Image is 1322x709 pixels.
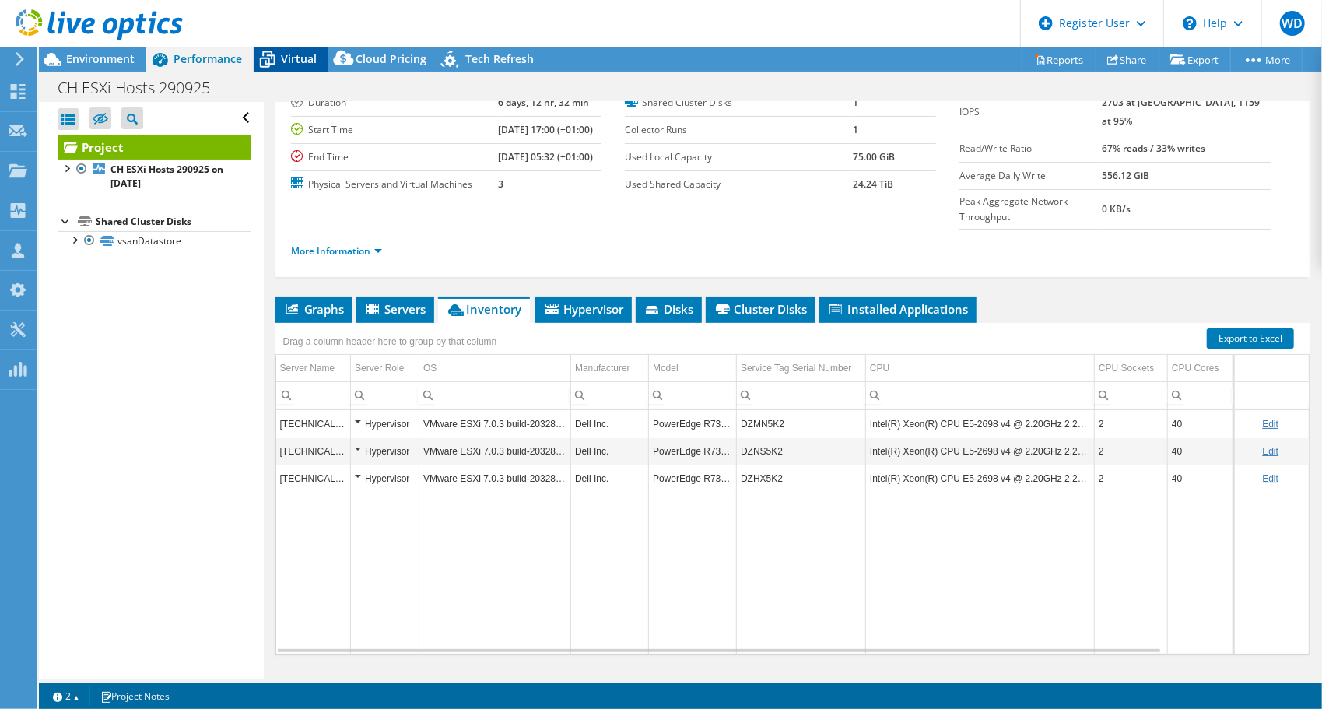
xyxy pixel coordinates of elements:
td: OS Column [419,355,571,382]
a: 2 [42,686,90,706]
label: Used Local Capacity [625,149,853,165]
span: WD [1280,11,1305,36]
div: Server Role [355,359,404,377]
td: Column OS, Value VMware ESXi 7.0.3 build-20328353 [419,410,571,437]
td: Column Manufacturer, Value Dell Inc. [571,410,649,437]
div: Hypervisor [355,415,415,433]
span: Servers [364,301,426,317]
label: Average Daily Write [959,168,1102,184]
td: Column OS, Filter cell [419,381,571,409]
td: Column CPU Sockets, Value 2 [1095,465,1168,492]
label: Used Shared Capacity [625,177,853,192]
td: Column Model, Filter cell [649,381,737,409]
td: Column CPU Cores, Value 40 [1168,410,1233,437]
span: Virtual [281,51,317,66]
a: Project [58,135,251,160]
div: Service Tag Serial Number [741,359,852,377]
td: Column Service Tag Serial Number, Value DZMN5K2 [737,410,866,437]
a: Edit [1262,446,1278,457]
div: Model [653,359,679,377]
a: Export to Excel [1207,328,1294,349]
td: CPU Cores Column [1168,355,1233,382]
svg: \n [1183,16,1197,30]
td: CPU Sockets Column [1095,355,1168,382]
td: Column CPU Cores, Value 40 [1168,437,1233,465]
b: 3 [498,177,503,191]
b: [DATE] 17:00 (+01:00) [498,123,593,136]
div: CPU Sockets [1099,359,1154,377]
h1: CH ESXi Hosts 290925 [51,79,234,97]
td: Column Manufacturer, Filter cell [571,381,649,409]
b: 75.00 GiB [853,150,895,163]
span: Cloud Pricing [356,51,426,66]
div: Shared Cluster Disks [96,212,251,231]
span: Installed Applications [827,301,969,317]
label: Start Time [291,122,498,138]
span: Hypervisor [543,301,624,317]
b: 24.24 TiB [853,177,893,191]
td: Column CPU, Value Intel(R) Xeon(R) CPU E5-2698 v4 @ 2.20GHz 2.20 GHz [866,437,1095,465]
b: 0 KB/s [1102,202,1131,216]
div: OS [423,359,437,377]
td: Service Tag Serial Number Column [737,355,866,382]
a: Project Notes [89,686,181,706]
td: Column Server Role, Filter cell [351,381,419,409]
label: IOPS [959,104,1102,120]
div: Server Name [280,359,335,377]
td: Column Server Name, Filter cell [276,381,351,409]
b: CH ESXi Hosts 290925 on [DATE] [110,163,223,190]
td: Column CPU, Value Intel(R) Xeon(R) CPU E5-2698 v4 @ 2.20GHz 2.20 GHz [866,465,1095,492]
td: Column Service Tag Serial Number, Filter cell [737,381,866,409]
td: Column CPU, Value Intel(R) Xeon(R) CPU E5-2698 v4 @ 2.20GHz 2.20 GHz [866,410,1095,437]
td: Column Manufacturer, Value Dell Inc. [571,437,649,465]
td: Server Role Column [351,355,419,382]
label: Physical Servers and Virtual Machines [291,177,498,192]
b: 2703 at [GEOGRAPHIC_DATA], 1159 at 95% [1102,96,1260,128]
td: Column Server Name, Value 192.168.197.132 [276,465,351,492]
td: Column Server Role, Value Hypervisor [351,465,419,492]
b: 1 [853,123,858,136]
b: [DATE] 05:32 (+01:00) [498,150,593,163]
td: Model Column [649,355,737,382]
label: Read/Write Ratio [959,141,1102,156]
div: CPU Cores [1172,359,1219,377]
span: Inventory [446,301,522,317]
b: 67% reads / 33% writes [1102,142,1205,155]
td: Column Server Name, Value 192.168.197.133 [276,410,351,437]
a: Edit [1262,419,1278,430]
td: Column Model, Value PowerEdge R730xd [649,465,737,492]
span: Tech Refresh [465,51,534,66]
a: Export [1159,47,1231,72]
label: Collector Runs [625,122,853,138]
b: 1 [853,96,858,109]
label: End Time [291,149,498,165]
div: Drag a column header here to group by that column [279,331,501,353]
div: CPU [870,359,889,377]
td: Column CPU Sockets, Filter cell [1095,381,1168,409]
td: Column OS, Value VMware ESXi 7.0.3 build-20328353 [419,465,571,492]
td: Column CPU Sockets, Value 2 [1095,410,1168,437]
td: Column Service Tag Serial Number, Value DZHX5K2 [737,465,866,492]
td: Column CPU Cores, Filter cell [1168,381,1233,409]
div: Hypervisor [355,442,415,461]
div: Data grid [275,323,1310,654]
div: Hypervisor [355,469,415,488]
a: Share [1096,47,1159,72]
td: Column Model, Value PowerEdge R730xd [649,437,737,465]
td: Column Server Role, Value Hypervisor [351,410,419,437]
td: Server Name Column [276,355,351,382]
span: Graphs [283,301,345,317]
td: Column Server Role, Value Hypervisor [351,437,419,465]
b: 556.12 GiB [1102,169,1149,182]
td: Column CPU Cores, Value 40 [1168,465,1233,492]
b: 6 days, 12 hr, 32 min [498,96,589,109]
td: Column Server Name, Value 192.168.197.131 [276,437,351,465]
span: Disks [643,301,694,317]
a: vsanDatastore [58,231,251,251]
a: More [1230,47,1303,72]
div: Manufacturer [575,359,630,377]
td: Column Service Tag Serial Number, Value DZNS5K2 [737,437,866,465]
span: Performance [174,51,242,66]
a: Edit [1262,473,1278,484]
td: Column Model, Value PowerEdge R730xd [649,410,737,437]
